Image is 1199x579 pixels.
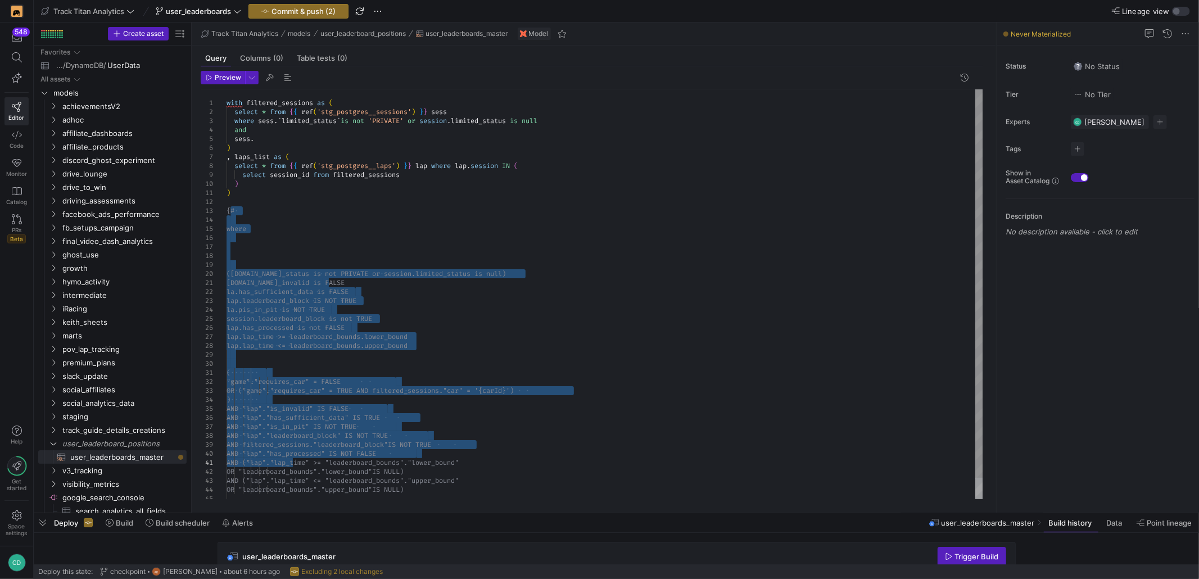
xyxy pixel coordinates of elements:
[1084,117,1144,126] span: [PERSON_NAME]
[227,224,246,233] span: where
[201,476,213,485] div: 43
[227,287,349,296] span: la.has_sufficient_data is FALSE
[201,359,213,368] div: 30
[38,437,187,450] div: Press SPACE to select this row.
[227,323,345,332] span: lap.has_processed is not FALSE
[62,114,185,126] span: adhoc
[62,168,185,180] span: drive_lounge
[301,161,313,170] span: ref
[38,369,187,383] div: Press SPACE to select this row.
[242,170,266,179] span: select
[62,343,185,356] span: pov_lap_tracking
[234,179,238,188] span: )
[215,74,241,82] span: Preview
[116,518,133,527] span: Build
[53,7,124,16] span: Track Titan Analytics
[201,71,245,84] button: Preview
[447,116,451,125] span: .
[234,161,258,170] span: select
[38,86,187,99] div: Press SPACE to select this row.
[293,107,297,116] span: {
[201,314,213,323] div: 25
[4,505,29,541] a: Spacesettings
[38,315,187,329] div: Press SPACE to select this row.
[201,341,213,350] div: 28
[62,437,185,450] span: user_leaderboard_positions
[392,458,459,467] span: ds"."lower_bound"
[38,396,187,410] div: Press SPACE to select this row.
[38,194,187,207] div: Press SPACE to select this row.
[392,476,459,485] span: ds"."upper_bound"
[38,342,187,356] div: Press SPACE to select this row.
[12,227,21,233] span: PRs
[217,513,258,532] button: Alerts
[38,302,187,315] div: Press SPACE to select this row.
[270,170,309,179] span: session_id
[4,125,29,153] a: Code
[1073,117,1082,126] div: GD
[201,224,213,233] div: 15
[313,161,317,170] span: (
[1101,513,1129,532] button: Data
[38,450,187,464] a: user_leaderboards_master​​​​​​​​​​
[201,107,213,116] div: 2
[413,27,511,40] button: user_leaderboards_master
[234,125,246,134] span: and
[108,27,169,40] button: Create asset
[1048,518,1092,527] span: Build history
[6,198,27,205] span: Catalog
[227,188,230,197] span: )
[201,251,213,260] div: 18
[318,27,409,40] button: user_leaderboard_positions
[201,305,213,314] div: 24
[313,170,329,179] span: from
[333,170,400,179] span: filtered_sessions
[38,450,187,464] div: Press SPACE to select this row.
[317,107,411,116] span: 'stg_postgres__sessions'
[201,440,213,449] div: 39
[201,179,213,188] div: 10
[38,113,187,126] div: Press SPACE to select this row.
[163,568,218,576] span: [PERSON_NAME]
[38,329,187,342] div: Press SPACE to select this row.
[201,449,213,458] div: 40
[288,30,311,38] span: models
[38,99,187,113] div: Press SPACE to select this row.
[201,494,213,503] div: 45
[201,377,213,386] div: 32
[1074,62,1083,71] img: No status
[1074,90,1083,99] img: No tier
[38,275,187,288] div: Press SPACE to select this row.
[201,368,213,377] div: 31
[201,332,213,341] div: 27
[372,485,404,494] span: IS NULL)
[107,59,140,72] span: UserData
[201,287,213,296] div: 22
[62,154,185,167] span: discord_ghost_experiment
[62,289,185,302] span: intermediate
[9,114,25,121] span: Editor
[201,152,213,161] div: 7
[227,368,230,377] span: (
[211,30,278,38] span: Track Titan Analytics
[201,404,213,413] div: 35
[227,395,230,404] span: )
[227,467,372,476] span: OR "leaderboard_bounds"."lower_bound"
[286,27,314,40] button: models
[38,59,187,72] a: .../DynamoDB/UserData
[201,395,213,404] div: 34
[54,518,78,527] span: Deploy
[201,215,213,224] div: 14
[201,197,213,206] div: 12
[7,234,26,243] span: Beta
[227,305,325,314] span: la.pis_in_pit is NOT TRUE
[227,377,341,386] span: "game"."requires_car" = FALSE
[62,410,185,423] span: staging
[1071,87,1114,102] button: No tierNo Tier
[62,275,185,288] span: hymo_activity
[201,206,213,215] div: 13
[411,107,415,116] span: )
[396,161,400,170] span: )
[4,551,29,575] button: GD
[1074,90,1111,99] span: No Tier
